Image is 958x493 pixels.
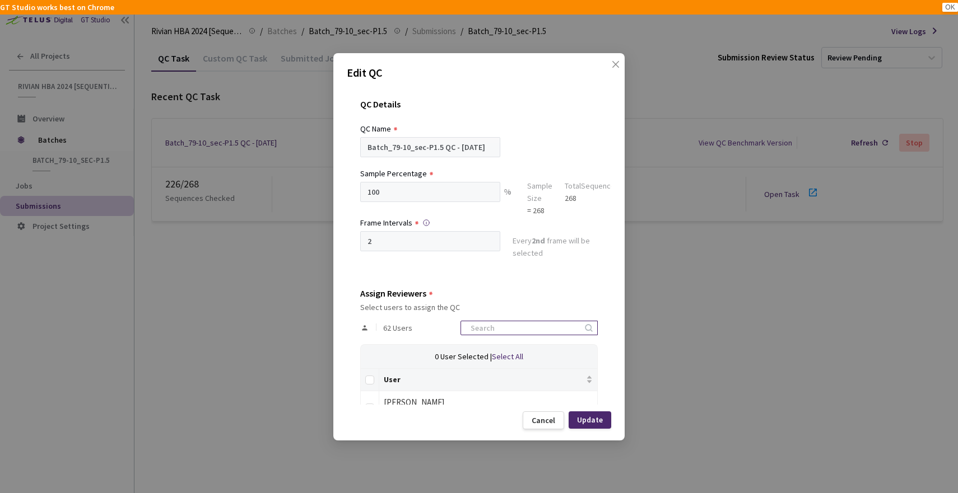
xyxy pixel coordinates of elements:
[513,234,598,261] div: Every frame will be selected
[360,182,500,202] input: e.g. 10
[360,231,500,251] input: Enter frame interval
[347,64,611,81] p: Edit QC
[492,351,523,361] span: Select All
[384,375,584,384] span: User
[532,236,545,246] strong: 2nd
[383,323,412,332] span: 62 Users
[464,321,583,335] input: Search
[384,396,593,409] div: [PERSON_NAME]
[435,351,492,361] span: 0 User Selected |
[360,288,426,298] div: Assign Reviewers
[527,180,552,204] div: Sample Size
[360,303,598,312] div: Select users to assign the QC
[577,415,603,424] div: Update
[600,60,618,78] button: Close
[360,167,427,180] div: Sample Percentage
[379,369,598,391] th: User
[611,60,620,91] span: close
[360,99,598,123] div: QC Details
[565,192,619,204] div: 268
[527,204,552,217] div: = 268
[565,180,619,192] div: Total Sequences
[360,217,412,229] div: Frame Intervals
[500,182,515,217] div: %
[942,3,958,12] button: OK
[532,416,555,425] div: Cancel
[360,123,391,135] div: QC Name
